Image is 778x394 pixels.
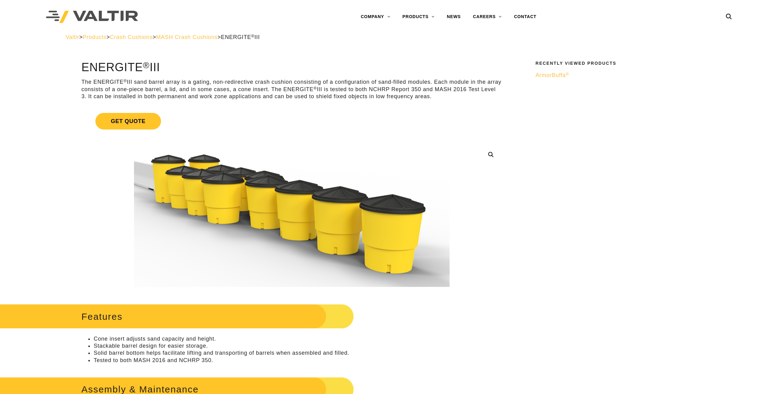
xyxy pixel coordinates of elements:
h1: ENERGITE III [81,61,502,74]
a: CONTACT [508,11,542,23]
span: ArmorBuffa [535,72,569,78]
a: MASH Crash Cushions [156,34,217,40]
p: The ENERGITE III sand barrel array is a gating, non-redirective crash cushion consisting of a con... [81,79,502,100]
sup: ® [124,79,127,83]
li: Stackable barrel design for easier storage. [94,342,502,350]
a: Get Quote [81,106,502,137]
a: CAREERS [467,11,508,23]
img: Valtir [46,11,138,23]
a: Valtir [66,34,79,40]
a: Crash Cushions [110,34,152,40]
span: Get Quote [95,113,161,129]
li: Solid barrel bottom helps facilitate lifting and transporting of barrels when assembled and filled. [94,350,502,357]
sup: ® [313,86,317,91]
sup: ® [251,34,255,38]
a: ArmorBuffa® [535,72,708,79]
sup: ® [143,60,150,70]
a: NEWS [441,11,467,23]
a: PRODUCTS [396,11,441,23]
h2: Recently Viewed Products [535,61,708,66]
a: COMPANY [355,11,396,23]
li: Cone insert adjusts sand capacity and height. [94,335,502,342]
div: > > > > [66,34,712,41]
sup: ® [566,72,569,76]
span: ENERGITE III [221,34,260,40]
li: Tested to both MASH 2016 and NCHRP 350. [94,357,502,364]
a: Products [83,34,106,40]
